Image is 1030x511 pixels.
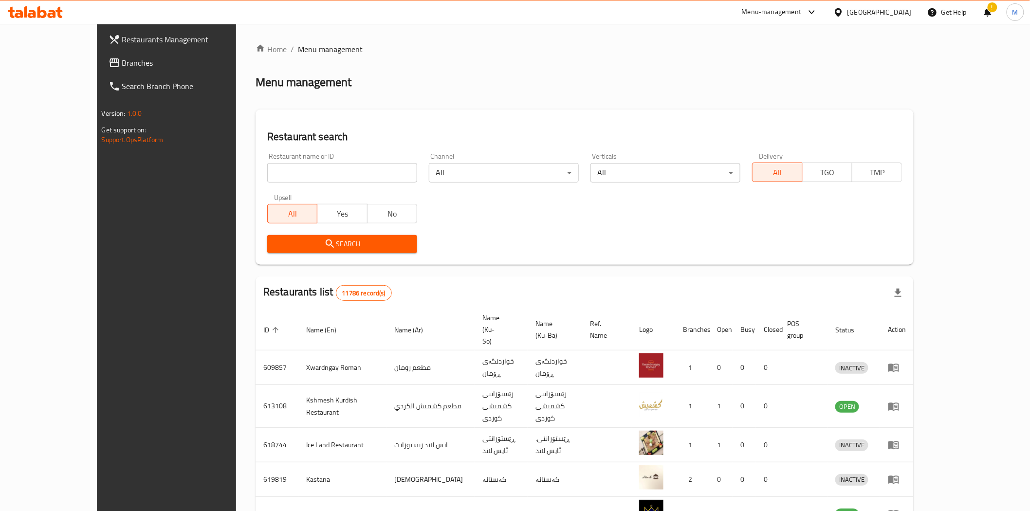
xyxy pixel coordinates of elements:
[807,165,848,180] span: TGO
[272,207,313,221] span: All
[321,207,363,221] span: Yes
[386,462,475,497] td: [DEMOGRAPHIC_DATA]
[590,318,620,341] span: Ref. Name
[429,163,579,182] div: All
[756,165,798,180] span: All
[675,428,709,462] td: 1
[336,285,392,301] div: Total records count
[256,43,287,55] a: Home
[317,204,367,223] button: Yes
[386,428,475,462] td: ايس لاند ريستورانت
[122,57,261,69] span: Branches
[709,350,733,385] td: 0
[856,165,898,180] span: TMP
[298,428,386,462] td: Ice Land Restaurant
[256,428,298,462] td: 618744
[101,74,269,98] a: Search Branch Phone
[886,281,910,305] div: Export file
[127,107,142,120] span: 1.0.0
[394,324,436,336] span: Name (Ar)
[835,324,867,336] span: Status
[256,462,298,497] td: 619819
[733,428,756,462] td: 0
[528,462,582,497] td: کەستانە
[756,385,779,428] td: 0
[263,285,392,301] h2: Restaurants list
[475,385,528,428] td: رێستۆرانتی کشمیشى كوردى
[835,474,868,486] div: INACTIVE
[298,43,363,55] span: Menu management
[256,350,298,385] td: 609857
[528,428,582,462] td: .ڕێستۆرانتی ئایس لاند
[267,163,417,182] input: Search for restaurant name or ID..
[298,350,386,385] td: Xwardngay Roman
[102,107,126,120] span: Version:
[528,350,582,385] td: خواردنگەی ڕۆمان
[675,462,709,497] td: 2
[752,163,802,182] button: All
[256,74,351,90] h2: Menu management
[102,124,147,136] span: Get support on:
[306,324,349,336] span: Name (En)
[888,401,906,412] div: Menu
[675,385,709,428] td: 1
[888,439,906,451] div: Menu
[267,204,317,223] button: All
[256,43,914,55] nav: breadcrumb
[386,385,475,428] td: مطعم كشميش الكردي
[709,428,733,462] td: 1
[336,289,391,298] span: 11786 record(s)
[759,153,783,160] label: Delivery
[733,462,756,497] td: 0
[122,34,261,45] span: Restaurants Management
[835,474,868,485] span: INACTIVE
[756,309,779,350] th: Closed
[835,401,859,413] div: OPEN
[756,462,779,497] td: 0
[298,385,386,428] td: Kshmesh Kurdish Restaurant
[639,431,663,455] img: Ice Land Restaurant
[639,465,663,490] img: Kastana
[263,324,282,336] span: ID
[267,235,417,253] button: Search
[102,133,164,146] a: Support.OpsPlatform
[122,80,261,92] span: Search Branch Phone
[802,163,852,182] button: TGO
[590,163,740,182] div: All
[298,462,386,497] td: Kastana
[1012,7,1018,18] span: M
[528,385,582,428] td: رێستۆرانتی کشمیشى كوردى
[733,309,756,350] th: Busy
[639,392,663,417] img: Kshmesh Kurdish Restaurant
[709,309,733,350] th: Open
[756,350,779,385] td: 0
[475,462,528,497] td: کەستانە
[888,474,906,485] div: Menu
[101,28,269,51] a: Restaurants Management
[675,309,709,350] th: Branches
[482,312,516,347] span: Name (Ku-So)
[386,350,475,385] td: مطعم رومان
[475,350,528,385] td: خواردنگەی ڕۆمان
[291,43,294,55] li: /
[256,385,298,428] td: 613108
[675,350,709,385] td: 1
[835,439,868,451] span: INACTIVE
[733,350,756,385] td: 0
[756,428,779,462] td: 0
[835,363,868,374] span: INACTIVE
[631,309,675,350] th: Logo
[475,428,528,462] td: ڕێستۆرانتی ئایس لاند
[835,362,868,374] div: INACTIVE
[888,362,906,373] div: Menu
[709,385,733,428] td: 1
[101,51,269,74] a: Branches
[733,385,756,428] td: 0
[787,318,816,341] span: POS group
[275,238,409,250] span: Search
[835,401,859,412] span: OPEN
[742,6,802,18] div: Menu-management
[847,7,912,18] div: [GEOGRAPHIC_DATA]
[709,462,733,497] td: 0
